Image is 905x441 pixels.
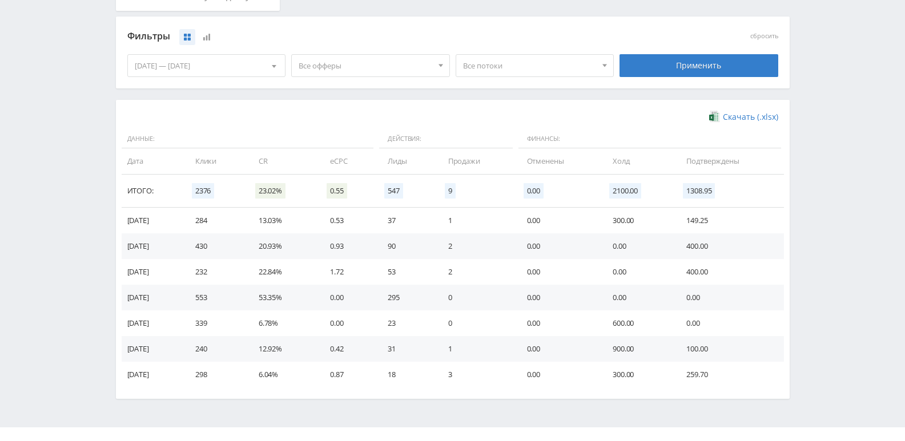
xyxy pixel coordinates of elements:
td: 53.35% [247,285,319,310]
td: 2 [437,259,516,285]
td: 300.00 [601,208,675,233]
span: 9 [445,183,456,199]
td: Подтверждены [675,148,783,174]
td: 6.78% [247,310,319,336]
span: 0.55 [327,183,347,199]
td: 22.84% [247,259,319,285]
td: 20.93% [247,233,319,259]
td: 0.93 [319,233,376,259]
div: [DATE] — [DATE] [128,55,285,76]
td: 53 [376,259,436,285]
td: 13.03% [247,208,319,233]
td: 31 [376,336,436,362]
td: [DATE] [122,285,184,310]
span: Скачать (.xlsx) [723,112,778,122]
td: 900.00 [601,336,675,362]
td: 6.04% [247,362,319,387]
td: 37 [376,208,436,233]
td: 0.00 [601,285,675,310]
td: Отменены [516,148,602,174]
td: 0.00 [319,310,376,336]
td: [DATE] [122,259,184,285]
td: Лиды [376,148,436,174]
td: 1 [437,208,516,233]
td: 3 [437,362,516,387]
td: 0.00 [601,259,675,285]
td: 295 [376,285,436,310]
td: 18 [376,362,436,387]
td: 0.00 [675,310,783,336]
td: 1.72 [319,259,376,285]
td: 553 [184,285,247,310]
td: 300.00 [601,362,675,387]
td: 0 [437,285,516,310]
td: 0.00 [516,208,602,233]
td: 90 [376,233,436,259]
td: [DATE] [122,233,184,259]
span: 2376 [192,183,214,199]
span: Действия: [379,130,512,149]
td: [DATE] [122,310,184,336]
span: Все офферы [299,55,432,76]
td: 12.92% [247,336,319,362]
td: 0.00 [516,285,602,310]
td: 0.00 [516,362,602,387]
td: [DATE] [122,336,184,362]
span: Все потоки [463,55,597,76]
span: 0.00 [524,183,544,199]
span: Финансы: [518,130,781,149]
td: 259.70 [675,362,783,387]
td: 0.87 [319,362,376,387]
td: 400.00 [675,259,783,285]
img: xlsx [709,111,719,122]
td: Дата [122,148,184,174]
span: 2100.00 [609,183,641,199]
td: 0.00 [516,259,602,285]
td: 339 [184,310,247,336]
td: Холд [601,148,675,174]
div: Применить [620,54,778,77]
td: 232 [184,259,247,285]
td: 100.00 [675,336,783,362]
td: 2 [437,233,516,259]
div: Фильтры [127,28,614,45]
td: 1 [437,336,516,362]
td: 0.00 [516,233,602,259]
td: 284 [184,208,247,233]
td: 298 [184,362,247,387]
td: Итого: [122,175,184,208]
td: [DATE] [122,208,184,233]
td: 23 [376,310,436,336]
td: Клики [184,148,247,174]
td: 0.00 [516,336,602,362]
td: 600.00 [601,310,675,336]
td: Продажи [437,148,516,174]
a: Скачать (.xlsx) [709,111,778,123]
span: Данные: [122,130,374,149]
span: 23.02% [255,183,285,199]
td: 149.25 [675,208,783,233]
td: 0.00 [319,285,376,310]
td: 0.42 [319,336,376,362]
span: 1308.95 [683,183,715,199]
td: 0.00 [675,285,783,310]
td: 0 [437,310,516,336]
td: [DATE] [122,362,184,387]
td: 0.00 [516,310,602,336]
td: 240 [184,336,247,362]
span: 547 [384,183,403,199]
button: сбросить [750,33,778,40]
td: CR [247,148,319,174]
td: eCPC [319,148,376,174]
td: 430 [184,233,247,259]
td: 0.00 [601,233,675,259]
td: 400.00 [675,233,783,259]
td: 0.53 [319,208,376,233]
